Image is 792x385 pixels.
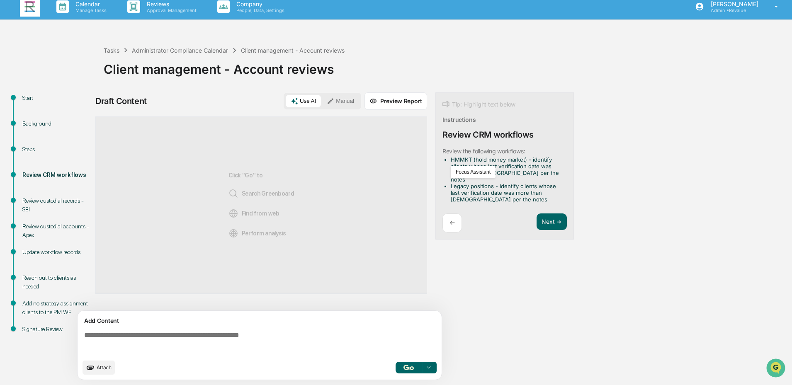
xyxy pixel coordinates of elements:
button: Preview Report [364,92,427,110]
span: Pylon [83,183,100,189]
p: ​Review the following workflows: [442,148,525,155]
img: Analysis [228,228,238,238]
a: 🗄️Attestations [57,144,106,159]
p: Approval Management [140,7,201,13]
div: Client management - Account reviews [241,47,345,54]
span: Perform analysis [228,228,286,238]
span: Data Lookup [17,163,52,171]
p: Calendar [69,0,111,7]
p: ← [449,219,455,227]
span: • [69,113,72,119]
img: Web [228,208,238,218]
div: Review custodial records - SEI [22,196,90,214]
a: Powered byPylon [58,183,100,189]
img: 1746055101610-c473b297-6a78-478c-a979-82029cc54cd1 [8,63,23,78]
button: See all [129,90,151,100]
button: Next ➔ [537,213,567,230]
p: Manage Tasks [69,7,111,13]
div: Click "Go" to [228,130,294,280]
div: Review custodial accounts - Apex [22,222,90,240]
div: Tip: Highlight text below [442,99,515,109]
span: Attach [97,364,112,370]
img: Jack Rasmussen [8,105,22,118]
p: Company [230,0,289,7]
span: Search Greenboard [228,189,294,199]
div: 🖐️ [8,148,15,155]
div: Review CRM workflows [442,130,534,140]
div: Client management - Account reviews [104,55,788,77]
div: Add no strategy assignment clients to the PM WF [22,299,90,317]
button: Go [396,362,422,373]
div: We're available if you need us! [37,72,114,78]
p: Reviews [140,0,201,7]
p: Admin • Revalue [704,7,763,13]
li: Legacy positions - identify clients whose last verification date was more than [DEMOGRAPHIC_DATA]... [451,183,564,203]
p: People, Data, Settings [230,7,289,13]
a: 🖐️Preclearance [5,144,57,159]
div: Background [22,119,90,128]
span: [PERSON_NAME] [26,113,67,119]
span: Attestations [68,147,103,155]
div: Start new chat [37,63,136,72]
button: Start new chat [141,66,151,76]
p: [PERSON_NAME] [704,0,763,7]
div: Start [22,94,90,102]
span: Find from web [228,208,279,218]
div: Update workflow records [22,248,90,257]
button: upload document [83,361,115,375]
button: Manual [322,95,359,107]
div: 🗄️ [60,148,67,155]
p: How can we help? [8,17,151,31]
iframe: Open customer support [765,358,788,380]
div: Past conversations [8,92,56,99]
div: Signature Review [22,325,90,334]
span: [DATE] [73,113,90,119]
div: 🔎 [8,164,15,170]
div: Review CRM workflows [22,171,90,179]
div: Draft Content [95,96,147,106]
div: Administrator Compliance Calendar [132,47,228,54]
img: 8933085812038_c878075ebb4cc5468115_72.jpg [17,63,32,78]
div: Reach out to clients as needed [22,274,90,291]
img: Go [403,365,413,370]
div: Tasks [104,47,119,54]
button: Use AI [286,95,321,107]
div: Add Content [83,316,437,326]
li: HMMKT (hold money market) - identify clients whose last verification date was more than [DEMOGRAP... [451,156,564,183]
div: Instructions [442,116,476,123]
img: 1746055101610-c473b297-6a78-478c-a979-82029cc54cd1 [17,113,23,120]
button: Focus Assistant [452,167,495,177]
div: Steps [22,145,90,154]
a: 🔎Data Lookup [5,160,56,174]
span: Preclearance [17,147,53,155]
img: Search [228,189,238,199]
